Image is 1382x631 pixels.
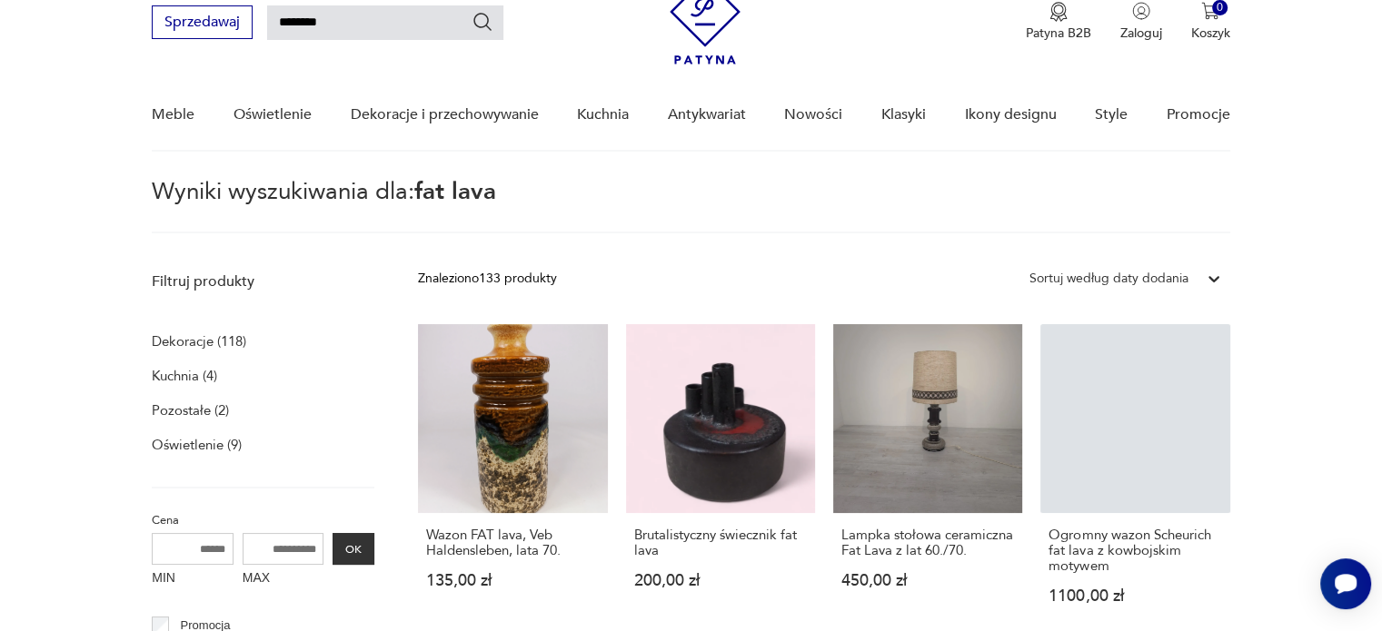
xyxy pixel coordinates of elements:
[1029,269,1188,289] div: Sortuj według daty dodania
[350,80,538,150] a: Dekoracje i przechowywanie
[841,573,1014,588] p: 450,00 zł
[964,80,1056,150] a: Ikony designu
[243,565,324,594] label: MAX
[1201,2,1219,20] img: Ikona koszyka
[152,398,229,423] a: Pozostałe (2)
[1132,2,1150,20] img: Ikonka użytkownika
[577,80,629,150] a: Kuchnia
[152,181,1229,233] p: Wyniki wyszukiwania dla:
[152,510,374,530] p: Cena
[1191,2,1230,42] button: 0Koszyk
[1049,588,1221,604] p: 1100,00 zł
[234,80,312,150] a: Oświetlenie
[1026,25,1091,42] p: Patyna B2B
[841,527,1014,558] h3: Lampka stołowa ceramiczna Fat Lava z lat 60./70.
[784,80,842,150] a: Nowości
[152,5,253,39] button: Sprzedawaj
[1049,527,1221,574] h3: Ogromny wazon Scheurich fat lava z kowbojskim motywem
[426,573,599,588] p: 135,00 zł
[333,533,374,565] button: OK
[152,329,246,354] a: Dekoracje (118)
[881,80,926,150] a: Klasyki
[152,363,217,389] a: Kuchnia (4)
[426,527,599,558] h3: Wazon FAT lava, Veb Haldensleben, lata 70.
[634,573,807,588] p: 200,00 zł
[1026,2,1091,42] a: Ikona medaluPatyna B2B
[152,432,242,458] a: Oświetlenie (9)
[1191,25,1230,42] p: Koszyk
[1120,25,1162,42] p: Zaloguj
[152,17,253,30] a: Sprzedawaj
[152,565,234,594] label: MIN
[1095,80,1128,150] a: Style
[1167,80,1230,150] a: Promocje
[1026,2,1091,42] button: Patyna B2B
[418,269,557,289] div: Znaleziono 133 produkty
[414,175,496,208] span: fat lava
[1320,558,1371,609] iframe: Smartsupp widget button
[1049,2,1068,22] img: Ikona medalu
[152,271,374,291] p: Filtruj produkty
[634,527,807,558] h3: Brutalistyczny świecznik fat lava
[668,80,746,150] a: Antykwariat
[1120,2,1162,42] button: Zaloguj
[472,11,493,33] button: Szukaj
[152,80,194,150] a: Meble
